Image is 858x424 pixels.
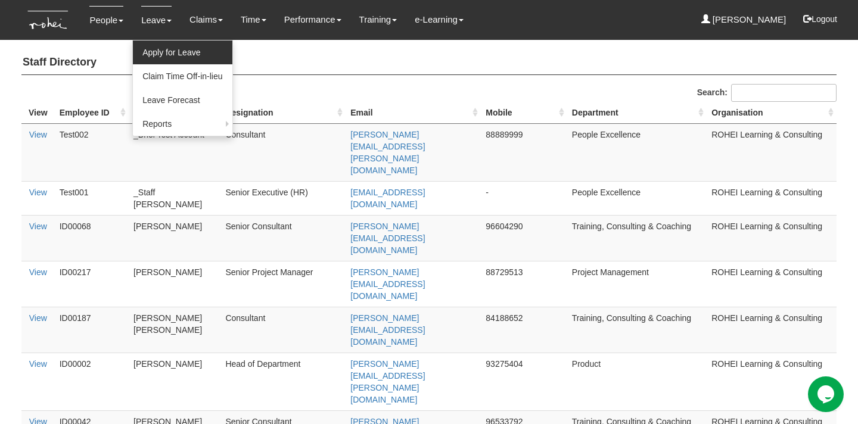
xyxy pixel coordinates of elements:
a: [PERSON_NAME][EMAIL_ADDRESS][PERSON_NAME][DOMAIN_NAME] [350,130,425,175]
a: View [29,188,47,197]
td: Senior Project Manager [220,261,346,307]
th: Mobile : activate to sort column ascending [481,102,567,124]
th: Email : activate to sort column ascending [346,102,481,124]
td: ID00002 [55,353,129,410]
td: [PERSON_NAME] [129,215,220,261]
td: _Staff [PERSON_NAME] [129,181,220,215]
a: [PERSON_NAME][EMAIL_ADDRESS][PERSON_NAME][DOMAIN_NAME] [350,359,425,404]
th: View [21,102,55,124]
td: ROHEI Learning & Consulting [707,353,837,410]
td: 96604290 [481,215,567,261]
td: ROHEI Learning & Consulting [707,123,837,181]
a: People [89,6,123,34]
td: ROHEI Learning & Consulting [707,181,837,215]
h4: Staff Directory [21,51,837,75]
a: Apply for Leave [133,40,232,64]
td: Test002 [55,123,129,181]
a: Time [241,6,266,33]
iframe: chat widget [808,376,846,412]
td: Project Management [567,261,707,307]
a: View [29,222,47,231]
td: ROHEI Learning & Consulting [707,261,837,307]
th: Employee ID: activate to sort column ascending [55,102,129,124]
td: Consultant [220,307,346,353]
td: Test001 [55,181,129,215]
a: Performance [284,6,341,33]
td: ROHEI Learning & Consulting [707,215,837,261]
a: Leave [141,6,172,34]
td: 88729513 [481,261,567,307]
td: [PERSON_NAME] [129,261,220,307]
td: _Bhel Test Account [129,123,220,181]
td: People Excellence [567,123,707,181]
th: Organisation : activate to sort column ascending [707,102,837,124]
td: Training, Consulting & Coaching [567,307,707,353]
a: [EMAIL_ADDRESS][DOMAIN_NAME] [350,188,425,209]
td: [PERSON_NAME] [129,353,220,410]
td: - [481,181,567,215]
a: [PERSON_NAME][EMAIL_ADDRESS][DOMAIN_NAME] [350,267,425,301]
a: View [29,313,47,323]
td: Consultant [220,123,346,181]
td: ROHEI Learning & Consulting [707,307,837,353]
td: 84188652 [481,307,567,353]
td: Senior Consultant [220,215,346,261]
a: Training [359,6,397,33]
a: View [29,267,47,277]
td: ID00068 [55,215,129,261]
th: Department : activate to sort column ascending [567,102,707,124]
td: ID00217 [55,261,129,307]
a: e-Learning [415,6,464,33]
td: Head of Department [220,353,346,410]
a: Claim Time Off-in-lieu [133,64,232,88]
td: 88889999 [481,123,567,181]
td: [PERSON_NAME] [PERSON_NAME] [129,307,220,353]
label: Search: [697,84,837,102]
td: 93275404 [481,353,567,410]
td: Training, Consulting & Coaching [567,215,707,261]
td: Product [567,353,707,410]
td: ID00187 [55,307,129,353]
a: Claims [189,6,223,33]
td: Senior Executive (HR) [220,181,346,215]
a: Reports [133,112,232,136]
a: View [29,359,47,369]
th: Name : activate to sort column descending [129,102,220,124]
input: Search: [731,84,837,102]
button: Logout [795,5,845,33]
a: [PERSON_NAME][EMAIL_ADDRESS][DOMAIN_NAME] [350,222,425,255]
a: [PERSON_NAME] [701,6,786,33]
a: [PERSON_NAME][EMAIL_ADDRESS][DOMAIN_NAME] [350,313,425,347]
td: People Excellence [567,181,707,215]
a: View [29,130,47,139]
a: Leave Forecast [133,88,232,112]
th: Designation : activate to sort column ascending [220,102,346,124]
